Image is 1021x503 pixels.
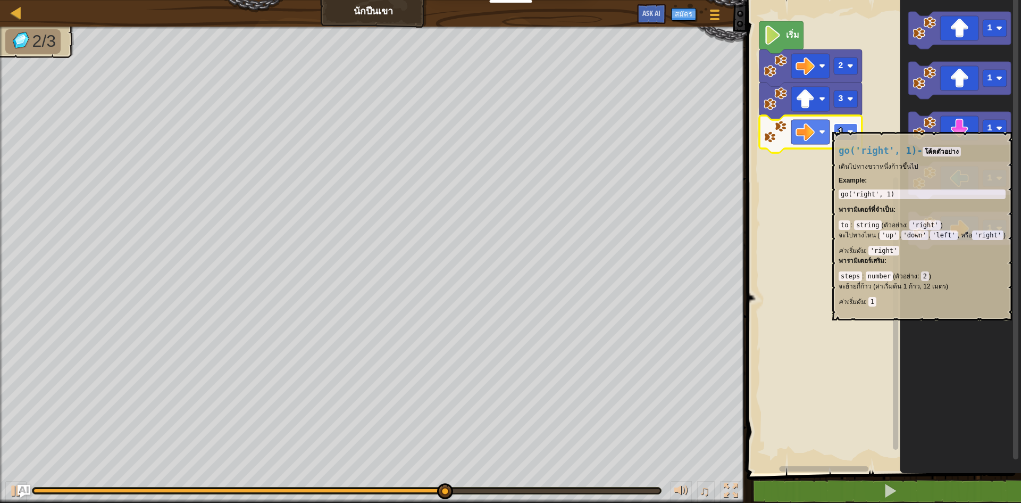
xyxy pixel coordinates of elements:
text: 1 [987,123,992,133]
text: 1 [987,23,992,33]
span: : [884,257,886,265]
span: ตัวอย่าง [884,221,906,229]
button: Ask AI [637,4,666,24]
code: 'left' [930,230,957,240]
span: พารามิเตอร์เสริม [839,257,884,265]
p: จะย้ายกี่ก้าว (ค่าเริ่มต้น 1 ก้าว, 12 เมตร) [839,281,1006,291]
button: Ask AI [18,485,30,498]
span: 2/3 [32,31,56,51]
code: string [854,220,881,230]
h4: - [839,146,1006,156]
p: เดินไปทางขวาหนึ่งก้าวขึ้นไป [839,161,1006,171]
span: Example [839,177,865,184]
span: Ask AI [642,8,660,18]
button: สมัคร [671,8,696,21]
button: แสดงเมนูเกมส์ [701,4,728,29]
text: 3 [838,94,843,104]
span: : [906,221,910,229]
button: ปรับระดับเสียง [671,481,692,503]
code: 2 [921,271,929,281]
button: Ctrl + P: Play [5,481,27,503]
span: : [850,221,854,229]
span: : [865,247,868,254]
text: เริ่ม [786,29,799,40]
code: 'right' [868,246,900,255]
span: ♫ [699,483,710,499]
p: จะไปทางไหน ( , , , หรือ ) [839,230,1006,240]
code: 'right' [972,230,1003,240]
div: ( ) [839,220,1006,255]
button: ♫ [697,481,715,503]
text: 1 [838,127,843,137]
text: 1 [987,73,992,83]
span: : [862,273,866,280]
span: : [865,298,868,306]
span: ค่าเริ่มต้น [839,247,865,254]
span: : [893,206,896,213]
div: ( ) [839,271,1006,307]
strong: : [839,177,867,184]
code: 'up' [880,230,899,240]
span: go('right', 1) [839,145,917,156]
code: steps [839,271,862,281]
li: เก็บอัญมณี [5,29,61,54]
code: 'right' [909,220,941,230]
code: 'down' [901,230,928,240]
code: 1 [868,297,876,307]
code: โค้ดตัวอย่าง [923,147,961,156]
button: สลับเป็นเต็มจอ [720,481,741,503]
span: : [917,273,921,280]
span: พารามิเตอร์ที่จำเป็น [839,206,893,213]
code: number [866,271,893,281]
span: ตัวอย่าง [895,273,917,280]
code: to [839,220,850,230]
text: 2 [838,61,843,71]
span: ค่าเริ่มต้น [839,298,865,306]
div: go('right', 1) [841,191,1003,198]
